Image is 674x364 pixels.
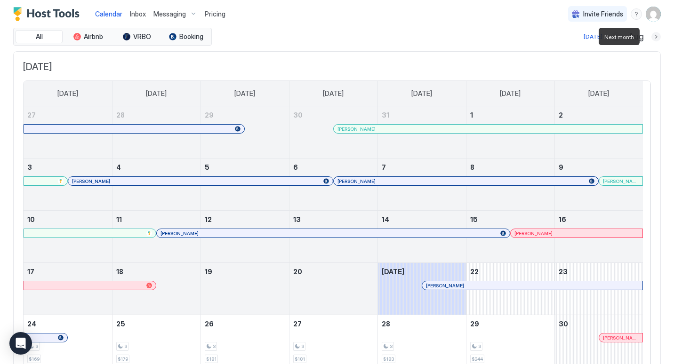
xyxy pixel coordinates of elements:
a: August 8, 2025 [466,158,554,176]
td: August 13, 2025 [289,211,377,263]
a: August 17, 2025 [24,263,112,280]
span: $181 [206,356,217,362]
div: Open Intercom Messenger [9,332,32,355]
span: 22 [470,268,479,276]
span: 4 [116,163,121,171]
td: August 10, 2025 [24,211,112,263]
span: 18 [116,268,123,276]
span: [PERSON_NAME] [72,178,110,184]
span: [DATE] [588,89,609,98]
a: August 1, 2025 [466,106,554,124]
td: August 5, 2025 [201,158,289,211]
span: 3 [213,343,216,349]
span: $244 [472,356,483,362]
button: Next month [651,32,661,41]
td: August 22, 2025 [466,263,554,315]
span: 10 [27,215,35,223]
td: July 28, 2025 [112,106,201,158]
span: [PERSON_NAME] [603,335,639,341]
a: August 11, 2025 [112,211,201,228]
span: 17 [27,268,34,276]
a: August 25, 2025 [112,315,201,332]
span: [DATE] [146,89,167,98]
a: August 5, 2025 [201,158,289,176]
span: Invite Friends [583,10,623,18]
td: August 14, 2025 [377,211,466,263]
div: [PERSON_NAME] [514,230,639,237]
a: Wednesday [313,81,353,106]
a: Inbox [130,9,146,19]
span: 28 [116,111,125,119]
button: VRBO [113,30,160,43]
span: [PERSON_NAME] [603,178,639,184]
td: July 27, 2025 [24,106,112,158]
a: August 18, 2025 [112,263,201,280]
span: $179 [118,356,128,362]
span: Booking [179,32,203,41]
a: August 22, 2025 [466,263,554,280]
span: [DATE] [411,89,432,98]
span: [PERSON_NAME] [160,230,199,237]
span: 20 [293,268,302,276]
div: [PERSON_NAME] [72,178,329,184]
span: Airbnb [84,32,103,41]
a: August 13, 2025 [289,211,377,228]
a: Tuesday [225,81,265,106]
span: 5 [205,163,209,171]
a: Saturday [579,81,618,106]
span: 1 [470,111,473,119]
a: August 16, 2025 [555,211,643,228]
a: August 7, 2025 [378,158,466,176]
a: August 28, 2025 [378,315,466,332]
span: 15 [470,215,478,223]
a: August 26, 2025 [201,315,289,332]
span: 3 [124,343,127,349]
span: 28 [382,320,390,328]
div: [PERSON_NAME] [337,126,639,132]
a: August 21, 2025 [378,263,466,280]
a: Thursday [402,81,441,106]
div: tab-group [13,28,212,46]
div: menu [631,8,642,20]
span: [PERSON_NAME] [514,230,553,237]
span: 11 [116,215,122,223]
span: 9 [559,163,563,171]
span: 29 [470,320,479,328]
td: August 8, 2025 [466,158,554,211]
span: Inbox [130,10,146,18]
span: 25 [116,320,125,328]
div: [PERSON_NAME] [160,230,505,237]
span: [DATE] [23,61,651,73]
a: August 23, 2025 [555,263,643,280]
div: [PERSON_NAME] [426,283,639,289]
span: 30 [559,320,568,328]
span: Messaging [153,10,186,18]
a: August 20, 2025 [289,263,377,280]
span: VRBO [133,32,151,41]
span: [DATE] [234,89,255,98]
span: All [36,32,43,41]
span: 3 [478,343,481,349]
span: 2 [559,111,563,119]
a: Sunday [48,81,88,106]
span: 27 [293,320,302,328]
td: August 6, 2025 [289,158,377,211]
td: August 2, 2025 [554,106,643,158]
span: 31 [382,111,389,119]
a: August 12, 2025 [201,211,289,228]
td: July 30, 2025 [289,106,377,158]
span: [DATE] [323,89,344,98]
a: August 6, 2025 [289,158,377,176]
a: July 27, 2025 [24,106,112,124]
a: August 27, 2025 [289,315,377,332]
td: August 21, 2025 [377,263,466,315]
td: July 29, 2025 [201,106,289,158]
a: Friday [490,81,530,106]
span: 7 [382,163,386,171]
span: [DATE] [382,268,404,276]
a: August 15, 2025 [466,211,554,228]
button: [DATE] [582,31,604,42]
span: [DATE] [500,89,521,98]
